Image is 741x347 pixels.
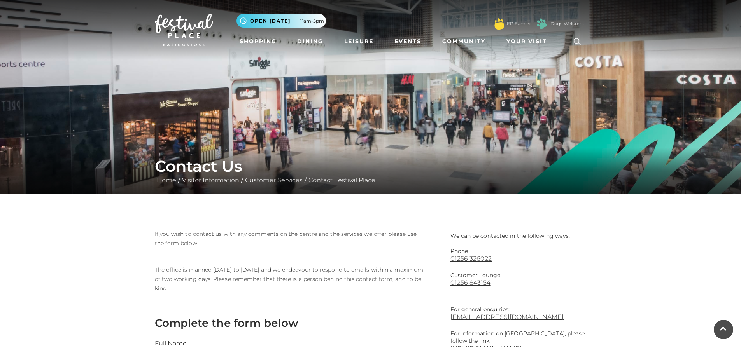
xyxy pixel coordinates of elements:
a: 01256 843154 [450,279,587,286]
img: Festival Place Logo [155,14,213,46]
p: Phone [450,248,587,255]
a: Your Visit [503,34,554,49]
span: Your Visit [506,37,547,45]
h3: Complete the form below [155,316,426,330]
a: Shopping [236,34,280,49]
a: [EMAIL_ADDRESS][DOMAIN_NAME] [450,313,587,321]
button: Open [DATE] 11am-5pm [236,14,326,28]
p: For Information on [GEOGRAPHIC_DATA], please follow the link: [450,330,587,345]
p: The office is manned [DATE] to [DATE] and we endeavour to respond to emails within a maximum of t... [155,265,426,293]
a: Leisure [341,34,377,49]
a: Contact Festival Place [307,176,377,184]
p: Customer Lounge [450,272,587,279]
a: Community [439,34,489,49]
a: Visitor Information [180,176,241,184]
span: 11am-5pm [300,17,324,24]
a: Events [391,34,424,49]
a: Dogs Welcome! [550,20,587,27]
a: Customer Services [243,176,305,184]
a: 01256 326022 [450,255,587,262]
p: We can be contacted in the following ways: [450,229,587,240]
span: Open [DATE] [250,17,291,24]
p: If you wish to contact us with any comments on the centre and the services we offer please use th... [155,229,426,248]
p: For general enquiries: [450,306,587,321]
h1: Contact Us [155,157,587,176]
a: FP Family [507,20,530,27]
a: Home [155,176,178,184]
div: / / / [149,157,592,185]
a: Dining [294,34,326,49]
